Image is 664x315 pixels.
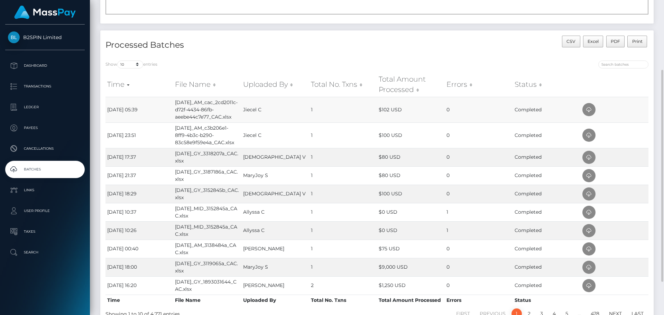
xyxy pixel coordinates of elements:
[173,72,241,97] th: File Name: activate to sort column ascending
[8,102,82,112] p: Ledger
[5,99,85,116] a: Ledger
[598,61,648,68] input: Search batches
[241,166,309,185] td: MaryJoy S
[5,182,85,199] a: Links
[5,161,85,178] a: Batches
[513,240,581,258] td: Completed
[377,258,445,276] td: $9,000 USD
[8,185,82,195] p: Links
[445,258,513,276] td: 0
[105,148,173,166] td: [DATE] 17:37
[377,295,445,306] th: Total Amount Processed
[173,166,241,185] td: [DATE]_GY_3187186a_CAC.xlsx
[173,185,241,203] td: [DATE]_GY_3152845b_CAC.xlsx
[5,223,85,240] a: Taxes
[105,185,173,203] td: [DATE] 18:29
[445,122,513,148] td: 0
[445,166,513,185] td: 0
[309,148,377,166] td: 1
[445,240,513,258] td: 0
[309,166,377,185] td: 1
[588,39,599,44] span: Excel
[377,221,445,240] td: $0 USD
[611,39,620,44] span: PDF
[445,185,513,203] td: 0
[105,97,173,122] td: [DATE] 05:39
[241,72,309,97] th: Uploaded By: activate to sort column ascending
[241,221,309,240] td: Allyssa C
[632,39,643,44] span: Print
[241,203,309,221] td: Allyssa C
[173,97,241,122] td: [DATE]_AM_cac_2cd2011c-d72f-4434-86fb-aeebe44c7e77_CAC.xlsx
[309,185,377,203] td: 1
[5,244,85,261] a: Search
[309,258,377,276] td: 1
[5,119,85,137] a: Payees
[8,81,82,92] p: Transactions
[566,39,575,44] span: CSV
[309,240,377,258] td: 1
[105,166,173,185] td: [DATE] 21:37
[8,123,82,133] p: Payees
[241,148,309,166] td: [DEMOGRAPHIC_DATA] V
[8,164,82,175] p: Batches
[173,122,241,148] td: [DATE]_AM_c3b206e1-8ff9-4b3c-b290-83c58e9f59e4a_CAC.xlsx
[445,203,513,221] td: 1
[105,61,157,68] label: Show entries
[445,276,513,295] td: 0
[105,72,173,97] th: Time: activate to sort column ascending
[309,97,377,122] td: 1
[117,61,143,68] select: Showentries
[627,36,647,47] button: Print
[173,276,241,295] td: [DATE]_GY_1893031644_CAC.xlsx
[377,97,445,122] td: $102 USD
[8,143,82,154] p: Cancellations
[5,34,85,40] span: B2SPIN Limited
[377,240,445,258] td: $75 USD
[583,36,603,47] button: Excel
[513,166,581,185] td: Completed
[8,206,82,216] p: User Profile
[309,276,377,295] td: 2
[513,203,581,221] td: Completed
[241,295,309,306] th: Uploaded By
[105,276,173,295] td: [DATE] 16:20
[241,276,309,295] td: [PERSON_NAME]
[377,122,445,148] td: $100 USD
[309,295,377,306] th: Total No. Txns
[173,203,241,221] td: [DATE]_MID_3152845a_CAC.xlsx
[5,140,85,157] a: Cancellations
[513,148,581,166] td: Completed
[241,97,309,122] td: Jiecel C
[445,295,513,306] th: Errors
[5,78,85,95] a: Transactions
[5,57,85,74] a: Dashboard
[513,185,581,203] td: Completed
[105,39,372,51] h4: Processed Batches
[105,295,173,306] th: Time
[8,247,82,258] p: Search
[377,72,445,97] th: Total Amount Processed: activate to sort column ascending
[309,221,377,240] td: 1
[377,166,445,185] td: $80 USD
[513,276,581,295] td: Completed
[513,295,581,306] th: Status
[241,240,309,258] td: [PERSON_NAME]
[105,240,173,258] td: [DATE] 00:40
[377,148,445,166] td: $80 USD
[173,148,241,166] td: [DATE]_GY_3318207a_CAC.xlsx
[8,31,20,43] img: B2SPIN Limited
[105,203,173,221] td: [DATE] 10:37
[8,61,82,71] p: Dashboard
[513,221,581,240] td: Completed
[513,258,581,276] td: Completed
[377,203,445,221] td: $0 USD
[105,122,173,148] td: [DATE] 23:51
[562,36,580,47] button: CSV
[173,258,241,276] td: [DATE]_GY_3119065a_CAC.xlsx
[173,240,241,258] td: [DATE]_AM_3138484a_CAC.xlsx
[377,185,445,203] td: $100 USD
[5,202,85,220] a: User Profile
[309,72,377,97] th: Total No. Txns: activate to sort column ascending
[105,258,173,276] td: [DATE] 18:00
